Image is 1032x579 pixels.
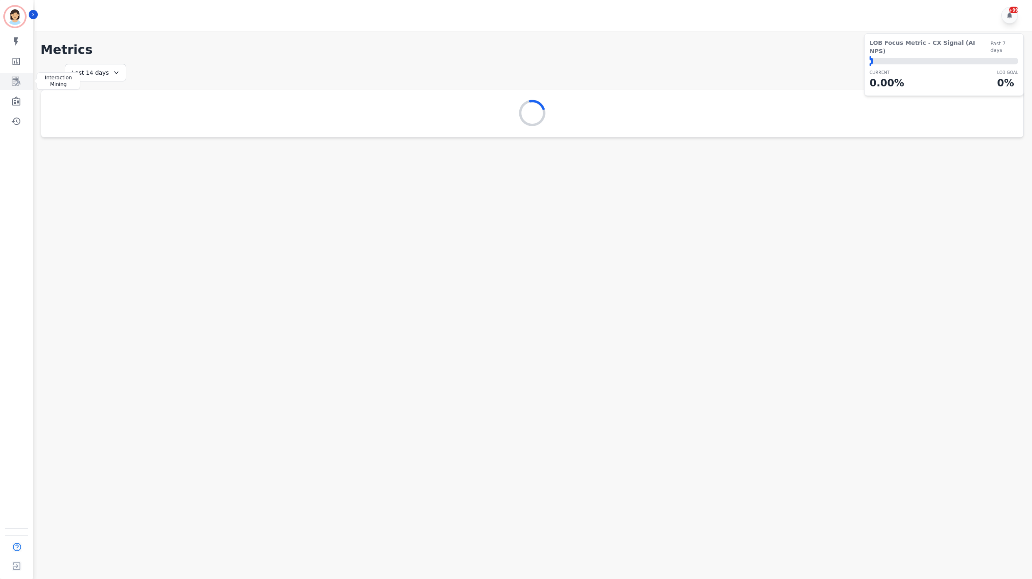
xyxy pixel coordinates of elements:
[990,40,1018,54] span: Past 7 days
[1009,7,1018,13] div: +99
[997,69,1018,76] p: LOB Goal
[65,64,126,81] div: Last 14 days
[870,39,990,55] span: LOB Focus Metric - CX Signal (AI NPS)
[870,76,904,91] p: 0.00 %
[870,69,904,76] p: CURRENT
[5,7,25,27] img: Bordered avatar
[870,58,873,64] div: ⬤
[41,42,1024,57] h1: Metrics
[997,76,1018,91] p: 0 %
